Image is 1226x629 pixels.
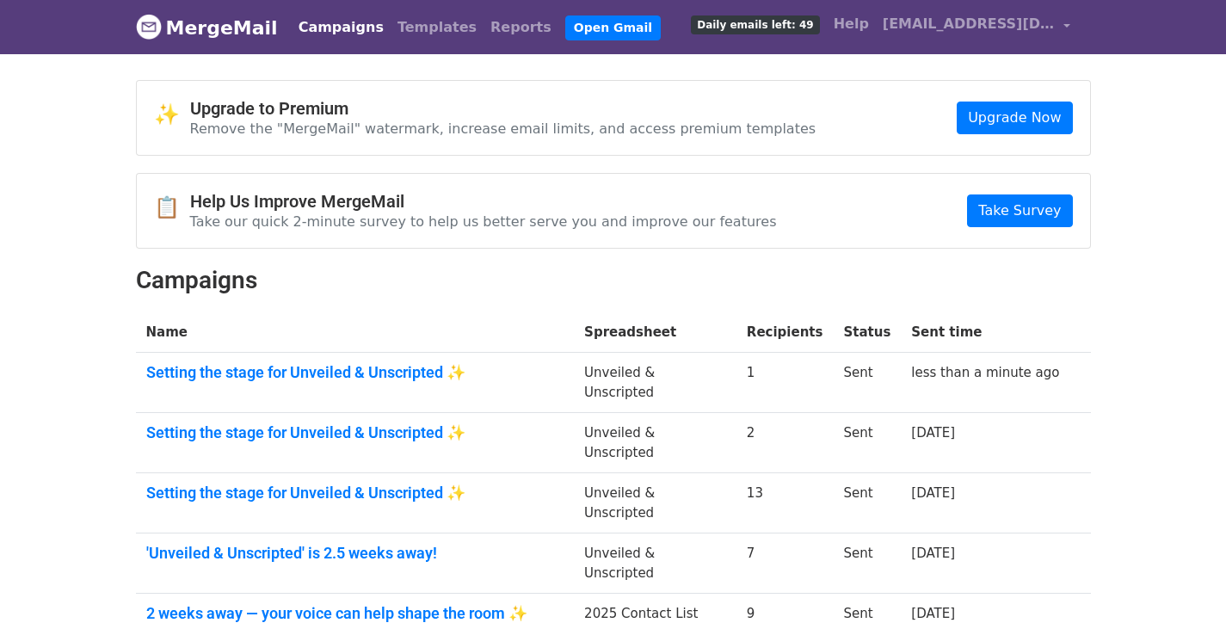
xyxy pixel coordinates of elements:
th: Name [136,312,575,353]
a: Take Survey [967,194,1072,227]
td: Unveiled & Unscripted [574,353,736,413]
a: 2 weeks away — your voice can help shape the room ✨ [146,604,564,623]
a: Setting the stage for Unveiled & Unscripted ✨ [146,423,564,442]
a: Reports [484,10,558,45]
th: Sent time [901,312,1069,353]
img: MergeMail logo [136,14,162,40]
td: 7 [736,533,834,594]
a: [DATE] [911,546,955,561]
a: [DATE] [911,485,955,501]
td: 13 [736,473,834,533]
td: Unveiled & Unscripted [574,413,736,473]
a: MergeMail [136,9,278,46]
th: Spreadsheet [574,312,736,353]
a: Setting the stage for Unveiled & Unscripted ✨ [146,484,564,503]
a: 'Unveiled & Unscripted' is 2.5 weeks away! [146,544,564,563]
td: Unveiled & Unscripted [574,473,736,533]
p: Remove the "MergeMail" watermark, increase email limits, and access premium templates [190,120,816,138]
td: Sent [833,473,901,533]
a: [EMAIL_ADDRESS][DOMAIN_NAME] [876,7,1077,47]
td: 1 [736,353,834,413]
td: Sent [833,533,901,594]
iframe: Chat Widget [1140,546,1226,629]
a: [DATE] [911,606,955,621]
a: Daily emails left: 49 [684,7,826,41]
h2: Campaigns [136,266,1091,295]
a: Setting the stage for Unveiled & Unscripted ✨ [146,363,564,382]
span: Daily emails left: 49 [691,15,819,34]
td: 2 [736,413,834,473]
a: [DATE] [911,425,955,441]
td: Sent [833,353,901,413]
h4: Help Us Improve MergeMail [190,191,777,212]
a: Campaigns [292,10,391,45]
a: Templates [391,10,484,45]
a: Help [827,7,876,41]
span: [EMAIL_ADDRESS][DOMAIN_NAME] [883,14,1055,34]
a: Open Gmail [565,15,661,40]
h4: Upgrade to Premium [190,98,816,119]
td: Unveiled & Unscripted [574,533,736,594]
th: Status [833,312,901,353]
span: 📋 [154,195,190,220]
a: Upgrade Now [957,102,1072,134]
td: Sent [833,413,901,473]
span: ✨ [154,102,190,127]
a: less than a minute ago [911,365,1059,380]
th: Recipients [736,312,834,353]
p: Take our quick 2-minute survey to help us better serve you and improve our features [190,213,777,231]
